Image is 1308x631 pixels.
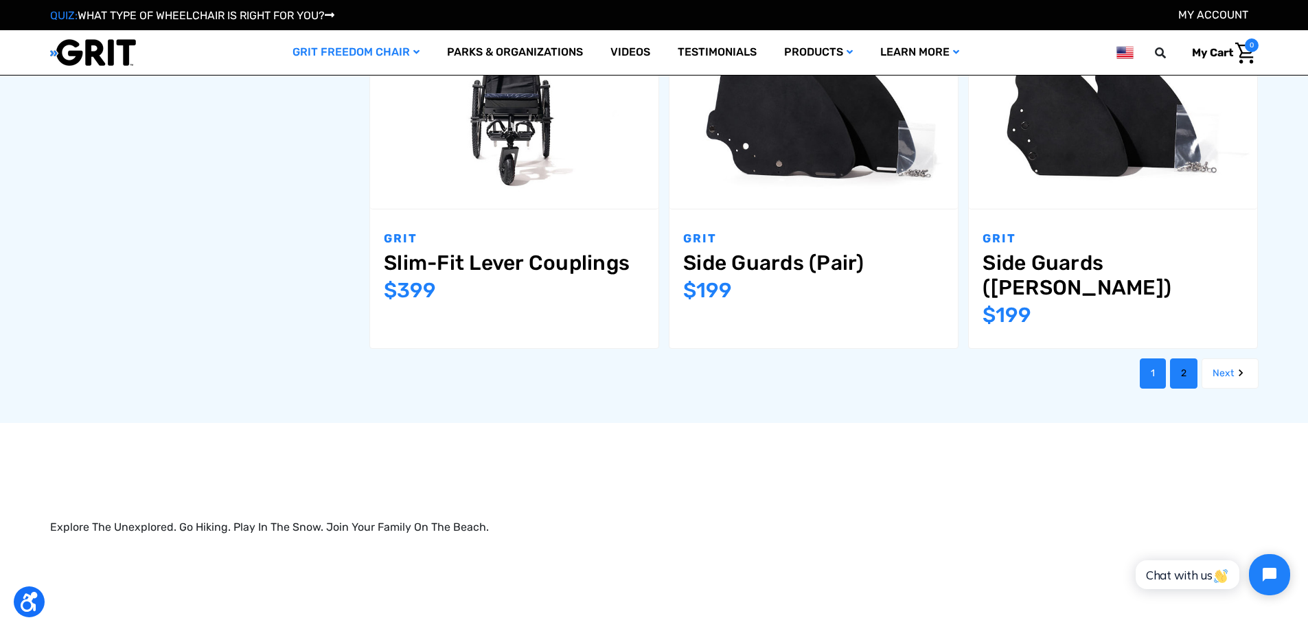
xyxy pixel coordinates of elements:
[669,8,958,200] img: GRIT Side Guards: pair of side guards and hardware to attach to GRIT Freedom Chair, to protect cl...
[1075,102,1084,111] input: Compare
[1235,43,1255,64] img: Cart
[370,8,658,200] img: Slim-Fit Lever Couplings
[50,38,136,67] img: GRIT All-Terrain Wheelchair and Mobility Equipment
[399,84,507,128] label: Compare
[1182,38,1259,67] a: Cart with 0 items
[1178,8,1248,21] a: Account
[698,84,807,128] label: Compare
[477,102,485,111] input: Compare
[776,102,785,111] input: Compare
[983,251,1243,300] a: Side Guards (GRIT Jr.),$199.00
[1109,84,1229,128] a: Add to Cart
[50,9,334,22] a: QUIZ:WHAT TYPE OF WHEELCHAIR IS RIGHT FOR YOU?
[867,30,973,75] a: Learn More
[1170,358,1197,389] a: Page 2 of 2
[354,358,1259,389] nav: pagination
[1192,46,1233,59] span: My Cart
[1116,44,1133,61] img: us.png
[998,84,1106,128] label: Compare
[683,278,732,303] span: $199
[1245,38,1259,52] span: 0
[1121,542,1302,607] iframe: Tidio Chat
[433,30,597,75] a: Parks & Organizations
[664,30,770,75] a: Testimonials
[683,230,944,248] p: GRIT
[384,278,436,303] span: $399
[384,251,645,275] a: Slim-Fit Lever Couplings,$399.00
[969,8,1257,200] img: GRIT Junior Side Guards: pair of side guards and hardware to attach to GRIT Junior, to protect cl...
[683,251,944,275] a: Side Guards (Pair),$199.00
[384,230,645,248] p: GRIT
[50,9,78,22] span: QUIZ:
[983,303,1031,328] span: $199
[279,30,433,75] a: GRIT Freedom Chair
[1202,358,1259,389] a: Next
[510,84,630,128] a: Add to Cart
[1161,38,1182,67] input: Search
[770,30,867,75] a: Products
[983,230,1243,248] p: GRIT
[810,84,930,128] a: Add to Cart
[50,519,1259,536] p: Explore The Unexplored. Go Hiking. Play In The Snow. Join Your Family On The Beach.
[1140,358,1166,389] a: Page 1 of 2
[597,30,664,75] a: Videos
